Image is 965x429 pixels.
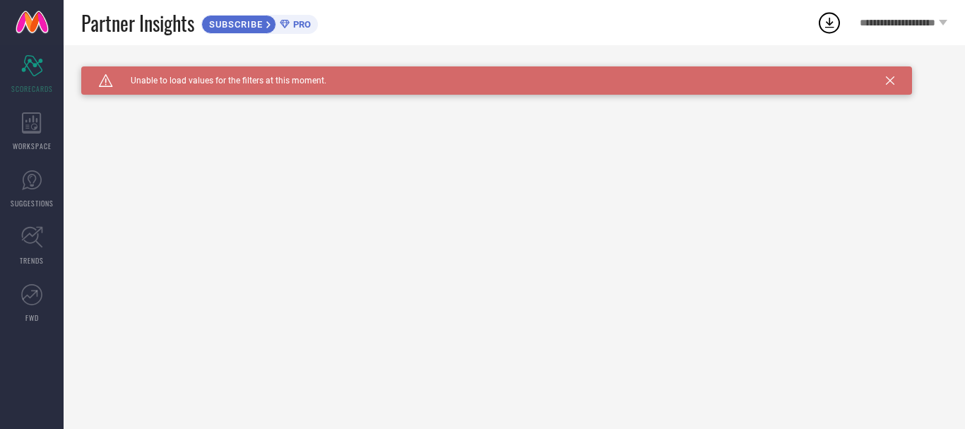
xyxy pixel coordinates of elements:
div: Open download list [817,10,842,35]
a: SUBSCRIBEPRO [201,11,318,34]
span: SUBSCRIBE [202,19,266,30]
span: SUGGESTIONS [11,198,54,208]
span: TRENDS [20,255,44,266]
span: Unable to load values for the filters at this moment. [113,76,326,86]
span: FWD [25,312,39,323]
span: Partner Insights [81,8,194,37]
span: WORKSPACE [13,141,52,151]
span: SCORECARDS [11,83,53,94]
span: PRO [290,19,311,30]
div: Unable to load filters at this moment. Please try later. [81,66,947,78]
